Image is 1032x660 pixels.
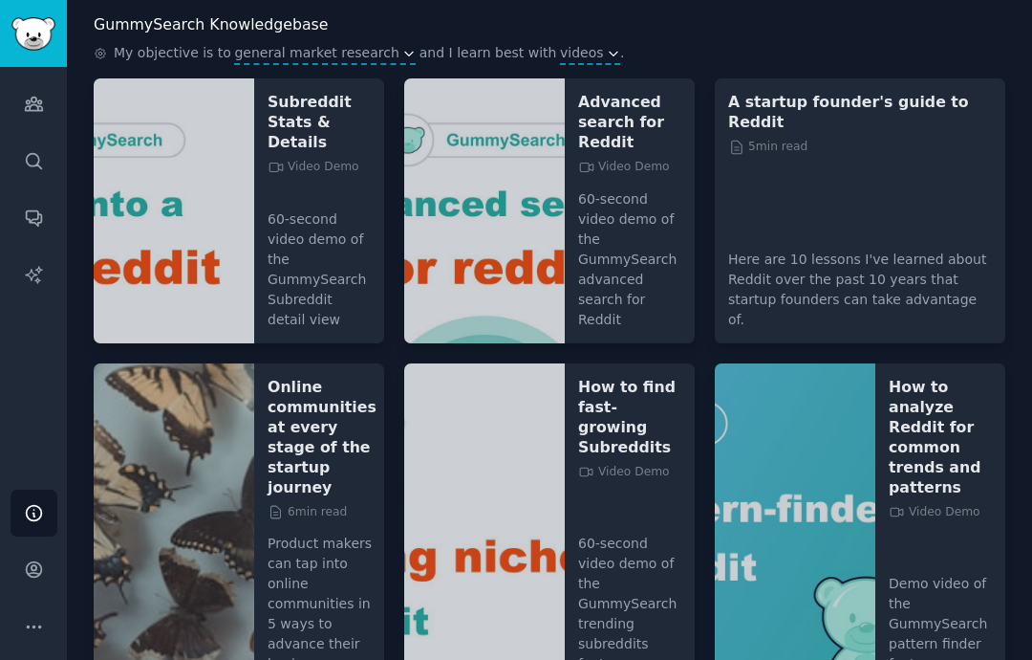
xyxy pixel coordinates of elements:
a: Advanced search for Reddit [578,92,681,152]
img: GummySearch logo [11,17,55,51]
p: 60-second video demo of the GummySearch advanced search for Reddit [578,176,681,330]
span: Video Demo [268,159,359,176]
img: Advanced search for Reddit [404,78,565,343]
a: Online communities at every stage of the startup journey [268,377,376,497]
span: 5 min read [728,139,807,156]
button: videos [560,43,620,63]
button: general market research [234,43,416,63]
span: Video Demo [889,504,980,521]
p: 60-second video demo of the GummySearch Subreddit detail view [268,196,371,330]
span: My objective is to [114,43,231,65]
a: A startup founder's guide to Reddit [728,92,992,132]
div: . [94,43,1005,65]
img: Subreddit Stats & Details [94,78,254,343]
span: general market research [234,43,398,63]
span: 6 min read [268,504,347,521]
p: Here are 10 lessons I've learned about Reddit over the past 10 years that startup founders can ta... [728,236,992,330]
span: and I learn best with [419,43,557,65]
h2: GummySearch Knowledgebase [94,13,328,37]
a: How to analyze Reddit for common trends and patterns [889,377,992,497]
a: How to find fast-growing Subreddits [578,377,681,457]
span: videos [560,43,604,63]
a: Subreddit Stats & Details [268,92,371,152]
span: Video Demo [578,159,670,176]
span: Video Demo [578,464,670,481]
